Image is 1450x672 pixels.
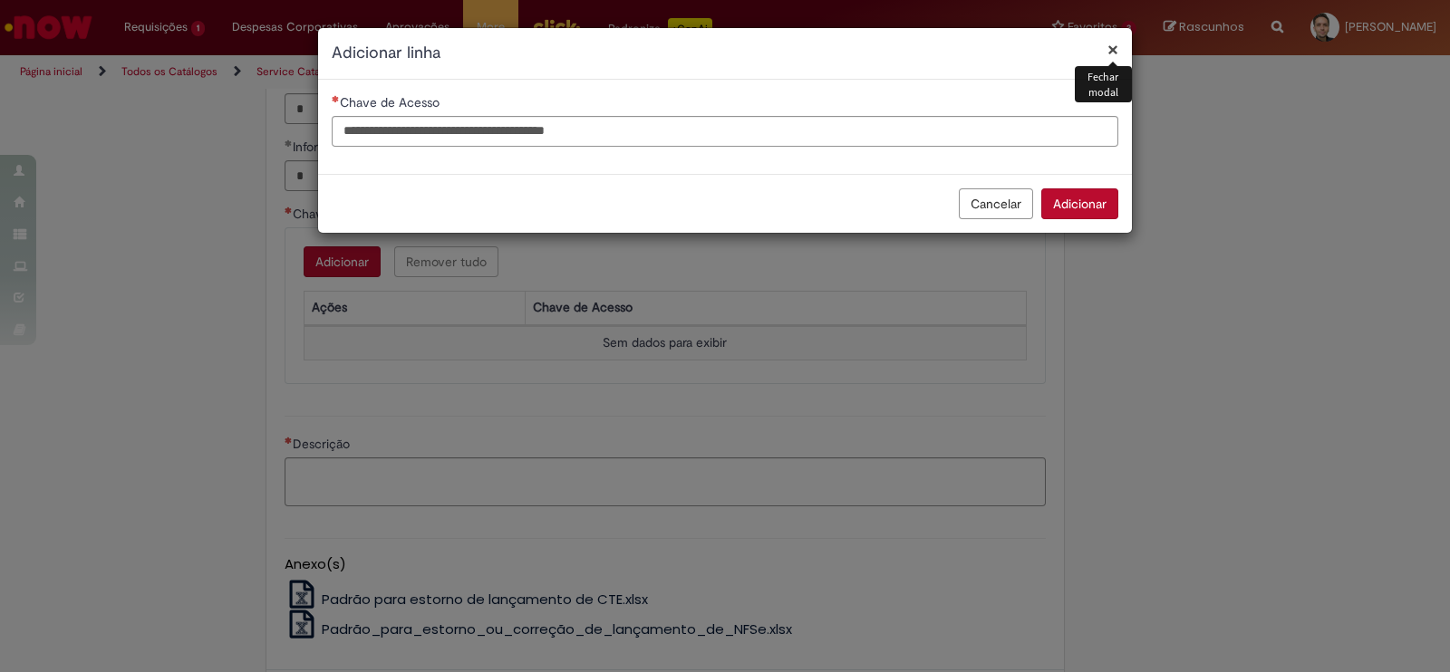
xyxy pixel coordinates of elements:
[332,42,1118,65] h2: Adicionar linha
[332,116,1118,147] input: Chave de Acesso
[1107,40,1118,59] button: Fechar modal
[959,188,1033,219] button: Cancelar
[1041,188,1118,219] button: Adicionar
[340,94,443,110] span: Chave de Acesso
[332,95,340,102] span: Necessários
[1075,66,1132,102] div: Fechar modal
